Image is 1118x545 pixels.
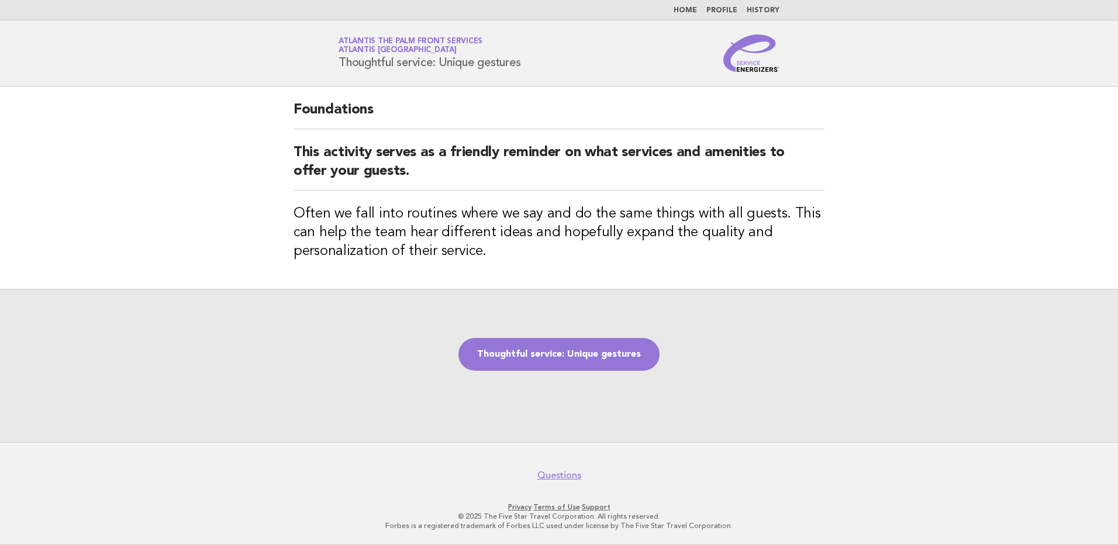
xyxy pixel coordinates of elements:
[294,205,824,261] h3: Often we fall into routines where we say and do the same things with all guests. This can help th...
[201,502,917,512] p: · ·
[458,338,660,371] a: Thoughtful service: Unique gestures
[201,512,917,521] p: © 2025 The Five Star Travel Corporation. All rights reserved.
[339,37,482,54] a: Atlantis The Palm Front ServicesAtlantis [GEOGRAPHIC_DATA]
[294,101,824,129] h2: Foundations
[339,47,457,54] span: Atlantis [GEOGRAPHIC_DATA]
[294,143,824,191] h2: This activity serves as a friendly reminder on what services and amenities to offer your guests.
[582,503,610,511] a: Support
[339,38,520,68] h1: Thoughtful service: Unique gestures
[537,470,581,481] a: Questions
[508,503,532,511] a: Privacy
[747,7,779,14] a: History
[706,7,737,14] a: Profile
[533,503,580,511] a: Terms of Use
[674,7,697,14] a: Home
[723,35,779,72] img: Service Energizers
[201,521,917,530] p: Forbes is a registered trademark of Forbes LLC used under license by The Five Star Travel Corpora...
